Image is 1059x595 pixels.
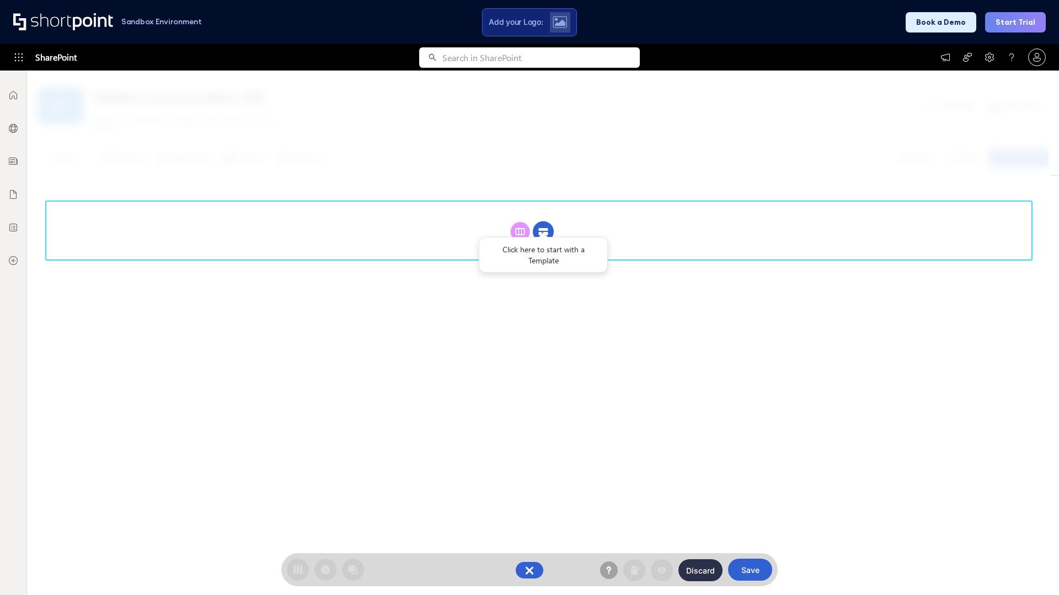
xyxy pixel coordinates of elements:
[728,559,772,581] button: Save
[35,44,77,71] span: SharePoint
[1004,542,1059,595] iframe: Chat Widget
[489,17,543,27] span: Add your Logo:
[906,12,976,33] button: Book a Demo
[678,559,723,581] button: Discard
[121,19,202,25] h1: Sandbox Environment
[553,16,567,28] img: Upload logo
[985,12,1046,33] button: Start Trial
[442,47,640,68] input: Search in SharePoint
